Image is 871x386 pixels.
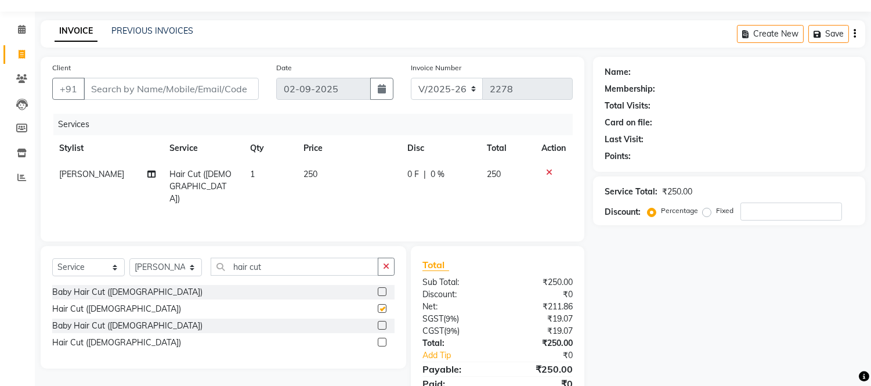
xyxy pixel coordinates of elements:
[661,205,698,216] label: Percentage
[414,349,512,362] a: Add Tip
[400,135,480,161] th: Disc
[498,362,582,376] div: ₹250.00
[512,349,582,362] div: ₹0
[411,63,461,73] label: Invoice Number
[52,78,85,100] button: +91
[605,117,652,129] div: Card on file:
[52,63,71,73] label: Client
[498,288,582,301] div: ₹0
[297,135,400,161] th: Price
[84,78,259,100] input: Search by Name/Mobile/Email/Code
[414,362,498,376] div: Payable:
[276,63,292,73] label: Date
[498,337,582,349] div: ₹250.00
[431,168,444,181] span: 0 %
[534,135,573,161] th: Action
[498,325,582,337] div: ₹19.07
[498,301,582,313] div: ₹211.86
[59,169,124,179] span: [PERSON_NAME]
[414,325,498,337] div: ( )
[211,258,378,276] input: Search or Scan
[422,313,443,324] span: SGST
[250,169,255,179] span: 1
[414,276,498,288] div: Sub Total:
[407,168,419,181] span: 0 F
[716,205,733,216] label: Fixed
[487,169,501,179] span: 250
[605,134,644,146] div: Last Visit:
[414,337,498,349] div: Total:
[52,135,163,161] th: Stylist
[414,288,498,301] div: Discount:
[737,25,804,43] button: Create New
[605,206,641,218] div: Discount:
[52,286,203,298] div: Baby Hair Cut ([DEMOGRAPHIC_DATA])
[163,135,244,161] th: Service
[605,66,631,78] div: Name:
[605,83,655,95] div: Membership:
[52,320,203,332] div: Baby Hair Cut ([DEMOGRAPHIC_DATA])
[422,326,444,336] span: CGST
[422,259,449,271] span: Total
[662,186,692,198] div: ₹250.00
[498,276,582,288] div: ₹250.00
[111,26,193,36] a: PREVIOUS INVOICES
[55,21,97,42] a: INVOICE
[446,314,457,323] span: 9%
[52,337,181,349] div: Hair Cut ([DEMOGRAPHIC_DATA])
[170,169,232,204] span: Hair Cut ([DEMOGRAPHIC_DATA])
[243,135,297,161] th: Qty
[605,100,650,112] div: Total Visits:
[605,150,631,163] div: Points:
[303,169,317,179] span: 250
[53,114,581,135] div: Services
[414,313,498,325] div: ( )
[808,25,849,43] button: Save
[605,186,657,198] div: Service Total:
[498,313,582,325] div: ₹19.07
[446,326,457,336] span: 9%
[52,303,181,315] div: Hair Cut ([DEMOGRAPHIC_DATA])
[480,135,535,161] th: Total
[424,168,426,181] span: |
[414,301,498,313] div: Net:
